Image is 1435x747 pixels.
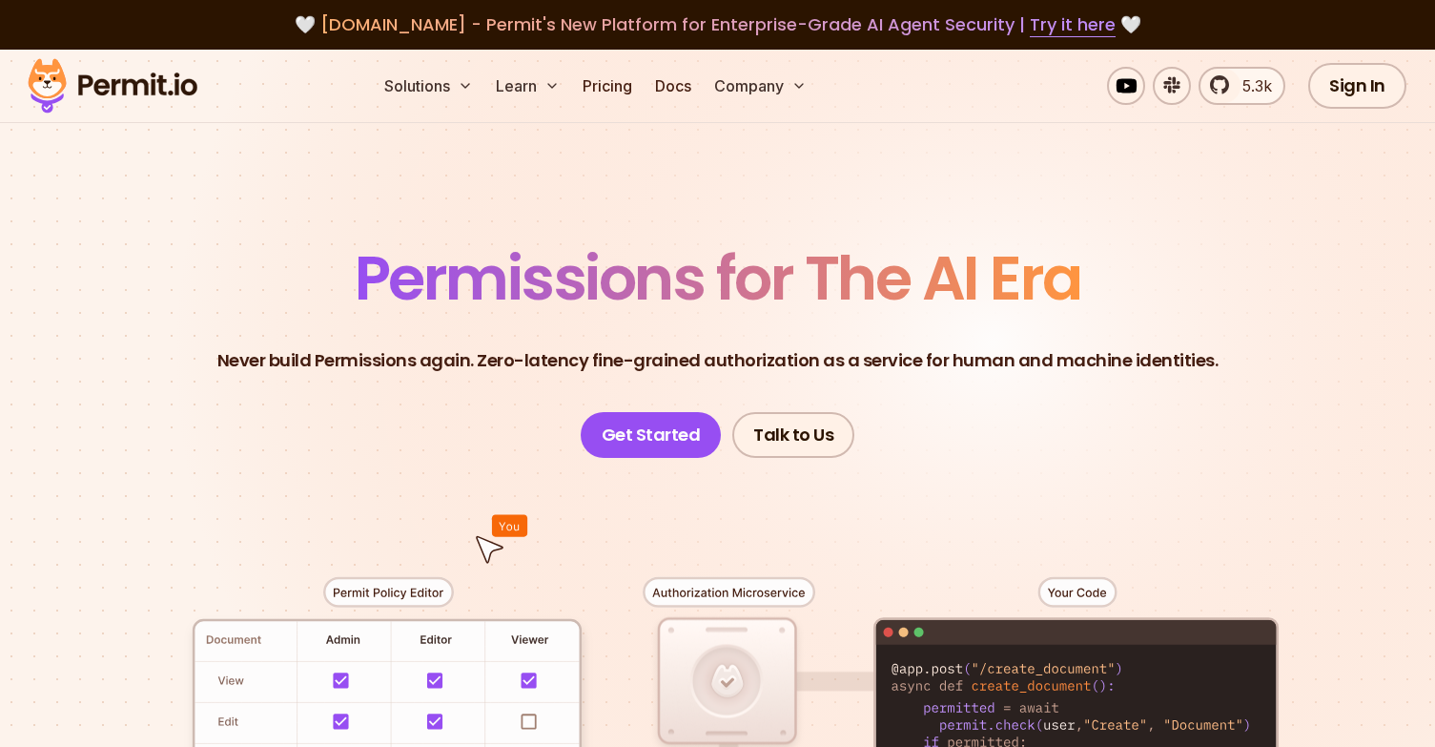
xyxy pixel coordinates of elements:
div: 🤍 🤍 [46,11,1389,38]
span: 5.3k [1231,74,1272,97]
button: Solutions [377,67,481,105]
button: Company [707,67,814,105]
span: [DOMAIN_NAME] - Permit's New Platform for Enterprise-Grade AI Agent Security | [320,12,1116,36]
p: Never build Permissions again. Zero-latency fine-grained authorization as a service for human and... [217,347,1219,374]
a: 5.3k [1199,67,1285,105]
a: Sign In [1308,63,1406,109]
a: Get Started [581,412,722,458]
a: Docs [647,67,699,105]
button: Learn [488,67,567,105]
a: Talk to Us [732,412,854,458]
a: Pricing [575,67,640,105]
span: Permissions for The AI Era [355,236,1081,321]
img: Permit logo [19,53,206,118]
a: Try it here [1030,12,1116,37]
